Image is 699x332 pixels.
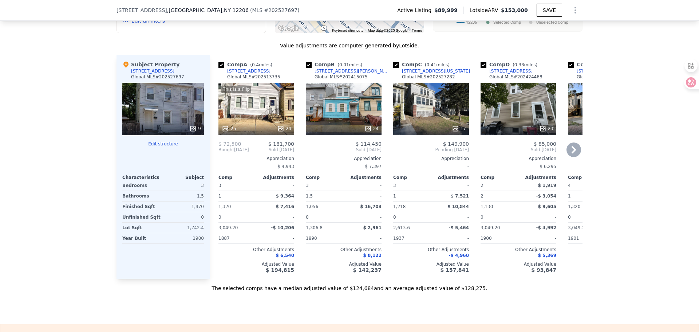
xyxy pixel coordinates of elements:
span: Map data ©2025 Google [368,28,407,32]
text: Selected Comp [493,20,521,25]
div: Comp [481,175,518,180]
span: -$ 3,054 [536,194,556,199]
span: 2 [481,183,483,188]
div: Global MLS # 202424468 [489,74,542,80]
div: 2 [481,191,517,201]
span: -$ 10,206 [271,225,294,230]
span: $ 194,815 [266,267,294,273]
div: 23 [539,125,553,132]
div: Appreciation [481,156,556,161]
div: Comp A [218,61,275,68]
div: Global MLS # 202527282 [402,74,455,80]
div: Global MLS # 202513735 [227,74,280,80]
span: $ 2,961 [363,225,382,230]
span: $ 85,000 [534,141,556,147]
span: $ 114,450 [356,141,382,147]
span: 1,056 [306,204,318,209]
div: Comp [568,175,606,180]
span: ( miles) [422,62,453,67]
span: $ 157,841 [441,267,469,273]
div: - [345,233,382,243]
a: [STREET_ADDRESS] [481,68,533,74]
div: 1937 [393,233,430,243]
button: Show Options [568,3,582,17]
div: Subject Property [122,61,179,68]
div: Global MLS # 202527697 [131,74,184,80]
span: , NY 12206 [222,7,248,13]
span: 1,320 [218,204,231,209]
div: 1901 [568,233,604,243]
div: Comp B [306,61,365,68]
div: Global MLS # 202519631 [577,74,630,80]
span: $ 72,500 [218,141,241,147]
div: 17 [452,125,466,132]
div: - [345,191,382,201]
div: - [520,212,556,222]
div: 25 [222,125,236,132]
div: 1890 [306,233,342,243]
div: [DATE] [218,147,249,153]
span: 3,049.20 [481,225,500,230]
div: Adjusted Value [218,261,294,267]
span: 0 [481,215,483,220]
div: Other Adjustments [393,247,469,253]
div: 1,742.4 [165,223,204,233]
button: Keyboard shortcuts [332,28,363,33]
span: $ 8,122 [363,253,382,258]
span: 0 [306,215,309,220]
span: 0 [393,215,396,220]
span: , [GEOGRAPHIC_DATA] [167,7,249,14]
span: 1,218 [393,204,406,209]
div: Adjusted Value [393,261,469,267]
div: - [258,212,294,222]
span: Active Listing [397,7,434,14]
span: $ 1,919 [538,183,556,188]
span: $ 181,700 [268,141,294,147]
div: - [258,180,294,191]
div: - [393,161,469,172]
div: Comp E [568,61,627,68]
span: 3 [393,183,396,188]
span: ( miles) [247,62,275,67]
div: Subject [163,175,204,180]
text: 12206 [466,20,477,25]
span: $ 9,605 [538,204,556,209]
span: 0.01 [339,62,349,67]
span: 0 [568,215,571,220]
a: [STREET_ADDRESS] [568,68,620,74]
a: Open this area in Google Maps (opens a new window) [277,24,301,33]
div: Comp [393,175,431,180]
span: 0.33 [514,62,524,67]
div: 0 [165,212,204,222]
span: -$ 4,992 [536,225,556,230]
div: Other Adjustments [218,247,294,253]
span: Pending [DATE] [393,147,469,153]
div: Adjusted Value [481,261,556,267]
div: Global MLS # 202415075 [315,74,368,80]
div: Bedrooms [122,180,162,191]
span: 1,320 [568,204,580,209]
div: Adjusted Value [568,261,644,267]
div: Appreciation [306,156,382,161]
span: -$ 4,960 [449,253,469,258]
div: 1,470 [165,202,204,212]
span: $153,000 [501,7,528,13]
span: $ 4,943 [277,164,294,169]
span: $ 6,540 [276,253,294,258]
div: Other Adjustments [306,247,382,253]
div: 1.5 [165,191,204,201]
div: [STREET_ADDRESS] [131,68,174,74]
div: - [258,233,294,243]
div: This is a Flip [221,86,251,93]
span: Sold [DATE] [249,147,294,153]
span: 3,049.20 [568,225,587,230]
span: $ 16,703 [360,204,382,209]
span: [STREET_ADDRESS] [116,7,167,14]
span: $ 5,369 [538,253,556,258]
span: $ 93,847 [531,267,556,273]
div: [STREET_ADDRESS] [227,68,270,74]
div: [STREET_ADDRESS] [577,68,620,74]
div: Bathrooms [122,191,162,201]
span: $ 10,844 [447,204,469,209]
span: 3,049.20 [218,225,238,230]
